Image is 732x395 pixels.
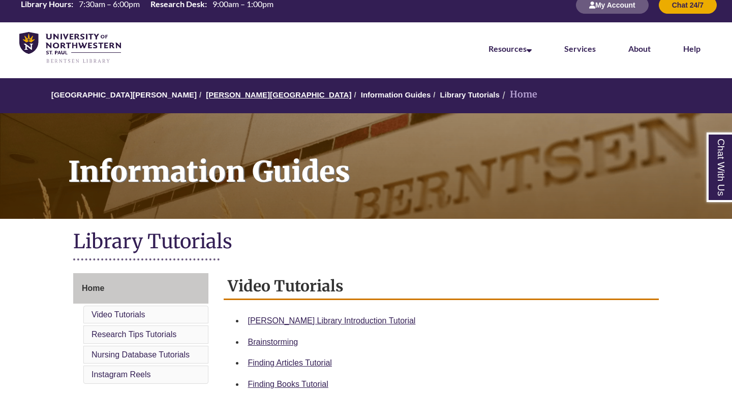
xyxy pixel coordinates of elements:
a: Help [683,44,700,53]
a: [PERSON_NAME][GEOGRAPHIC_DATA] [206,90,351,99]
a: Library Tutorials [440,90,500,99]
h1: Information Guides [57,113,732,206]
img: UNWSP Library Logo [19,32,121,64]
a: Services [564,44,596,53]
h2: Video Tutorials [224,273,659,300]
a: Research Tips Tutorials [91,330,176,339]
a: [GEOGRAPHIC_DATA][PERSON_NAME] [51,90,197,99]
a: Video Tutorials [91,310,145,319]
a: Information Guides [361,90,431,99]
a: Finding Books Tutorial [248,380,328,388]
a: Instagram Reels [91,370,151,379]
li: Home [500,87,537,102]
a: Chat 24/7 [659,1,717,9]
span: Home [82,284,104,292]
a: [PERSON_NAME] Library Introduction Tutorial [248,316,416,325]
a: Finding Articles Tutorial [248,358,332,367]
a: Home [73,273,208,304]
h1: Library Tutorials [73,229,659,256]
a: Brainstorming [248,338,298,346]
a: My Account [576,1,649,9]
div: Guide Page Menu [73,273,208,386]
a: Resources [489,44,532,53]
a: Nursing Database Tutorials [91,350,190,359]
a: About [628,44,651,53]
